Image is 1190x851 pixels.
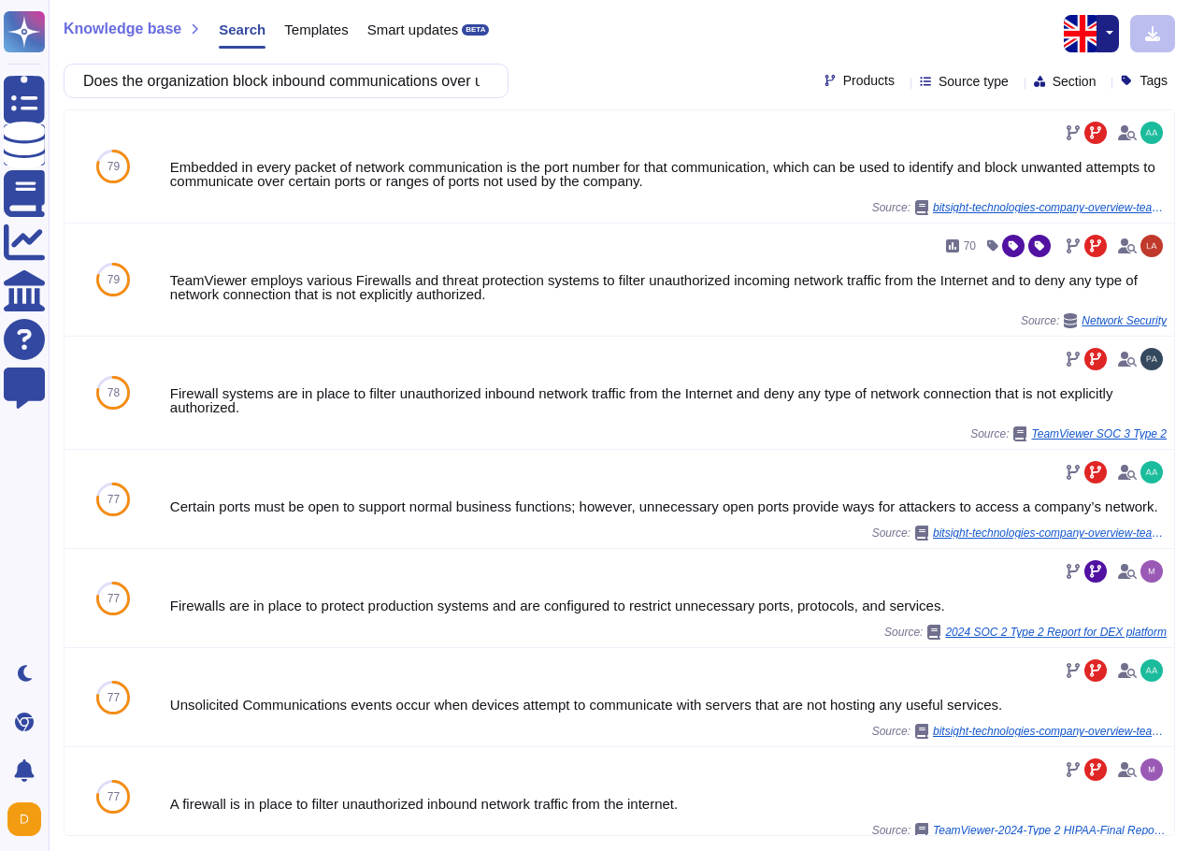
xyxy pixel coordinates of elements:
span: 77 [108,494,120,505]
div: BETA [462,24,489,36]
span: Source type [939,75,1009,88]
span: Templates [284,22,348,36]
input: Search a question or template... [74,65,489,97]
div: Firewall systems are in place to filter unauthorized inbound network traffic from the Internet an... [170,386,1167,414]
span: Source: [884,625,1167,640]
span: Source: [970,426,1167,441]
img: user [1140,348,1163,370]
img: user [1140,461,1163,483]
span: 79 [108,274,120,285]
span: 77 [108,692,120,703]
span: Source: [872,200,1167,215]
span: Knowledge base [64,22,181,36]
div: Embedded in every packet of network communication is the port number for that communication, whic... [170,160,1167,188]
span: 78 [108,387,120,398]
img: user [7,802,41,836]
span: bitsight-technologies-company-overview-teamviewer-se-2024-11-14.pdf [933,202,1167,213]
button: user [4,799,54,840]
span: Network Security [1082,315,1167,326]
span: Source: [872,724,1167,739]
img: user [1140,659,1163,682]
span: 77 [108,791,120,802]
span: TeamViewer SOC 3 Type 2 [1031,428,1167,440]
div: Firewalls are in place to protect production systems and are configured to restrict unnecessary p... [170,599,1167,613]
span: Smart updates [367,22,459,36]
img: user [1140,758,1163,781]
span: 70 [964,240,976,252]
span: TeamViewer-2024-Type 2 HIPAA-Final Report.pdf [933,825,1167,836]
div: Certain ports must be open to support normal business functions; however, unnecessary open ports ... [170,499,1167,513]
span: Tags [1140,74,1168,87]
span: Products [843,74,895,87]
img: user [1140,122,1163,144]
div: Unsolicited Communications events occur when devices attempt to communicate with servers that are... [170,698,1167,712]
span: Source: [872,823,1167,838]
span: 2024 SOC 2 Type 2 Report for DEX platform [945,627,1167,638]
span: Source: [872,526,1167,541]
span: bitsight-technologies-company-overview-teamviewer-se-2024-11-14.pdf [933,527,1167,539]
div: TeamViewer employs various Firewalls and threat protection systems to filter unauthorized incomin... [170,273,1167,301]
span: Section [1053,75,1097,88]
span: Search [219,22,265,36]
img: user [1140,560,1163,583]
span: 77 [108,593,120,604]
span: Source: [1021,313,1167,328]
span: bitsight-technologies-company-overview-teamviewer-se-2024-11-14.pdf [933,726,1167,737]
img: user [1140,235,1163,257]
div: A firewall is in place to filter unauthorized inbound network traffic from the internet. [170,797,1167,811]
img: en [1064,15,1101,52]
span: 79 [108,161,120,172]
